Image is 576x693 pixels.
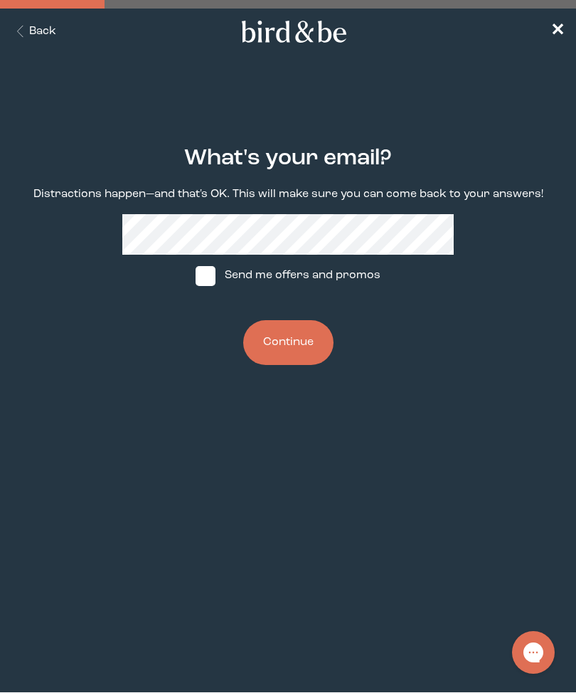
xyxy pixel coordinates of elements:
h2: What's your email? [184,142,392,175]
button: Continue [243,320,334,365]
label: Send me offers and promos [182,255,394,297]
p: Distractions happen—and that's OK. This will make sure you can come back to your answers! [33,186,543,203]
button: Back Button [11,23,56,40]
iframe: Gorgias live chat messenger [505,626,562,679]
span: ✕ [550,23,565,40]
a: ✕ [550,19,565,44]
